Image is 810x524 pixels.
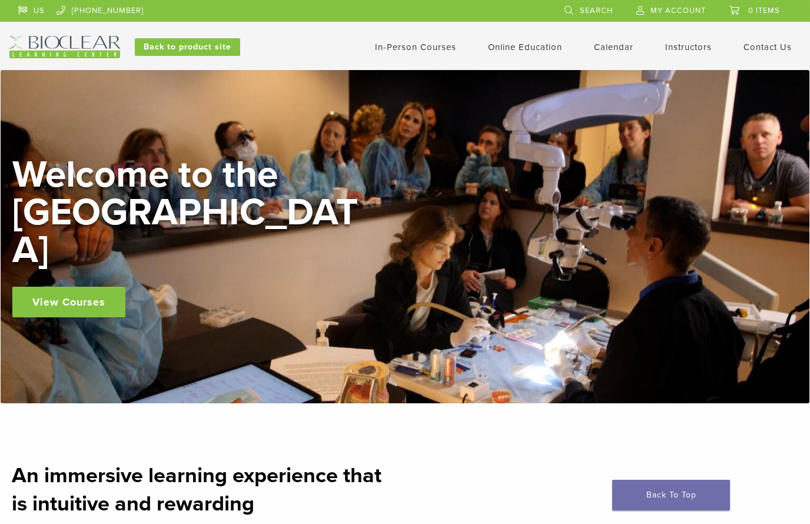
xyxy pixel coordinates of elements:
[580,6,613,15] span: Search
[743,42,792,52] a: Contact Us
[9,36,120,58] img: Bioclear
[612,480,730,510] a: Back To Top
[488,42,562,52] a: Online Education
[594,42,633,52] a: Calendar
[748,6,780,15] span: 0 items
[12,156,366,269] h2: Welcome to the [GEOGRAPHIC_DATA]
[650,6,706,15] span: My Account
[12,463,381,516] strong: An immersive learning experience that is intuitive and rewarding
[12,287,125,317] a: View Courses
[135,38,240,56] a: Back to product site
[375,42,456,52] a: In-Person Courses
[665,42,712,52] a: Instructors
